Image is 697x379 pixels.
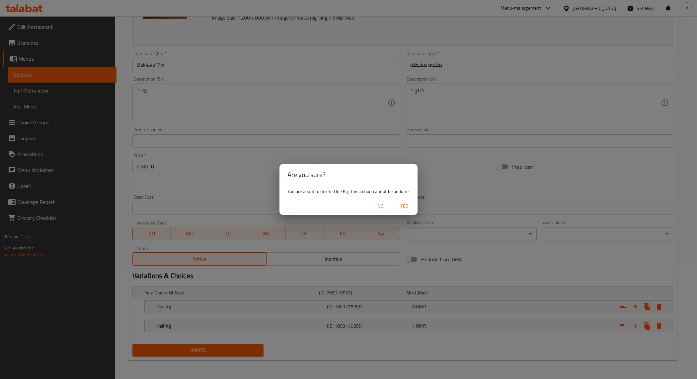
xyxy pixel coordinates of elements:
[396,202,412,210] span: Yes
[370,200,391,212] button: No
[287,169,410,180] h2: Are you sure?
[372,202,388,210] span: No
[279,185,418,197] div: You are about to delete One Kg. This action cannot be undone.
[394,200,415,212] button: Yes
